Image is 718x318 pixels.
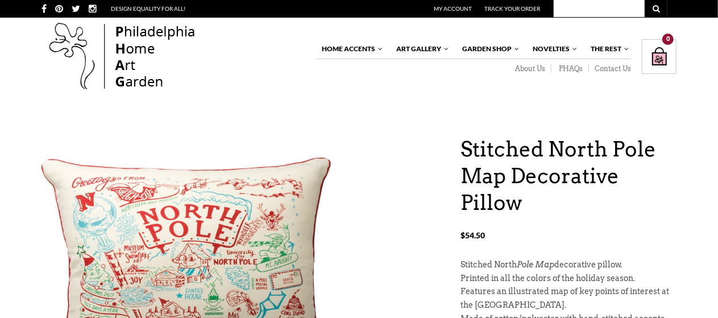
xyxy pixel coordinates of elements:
span: $ [460,230,465,240]
a: Novelties [527,39,578,59]
h1: Stitched North Pole Map Decorative Pillow [460,136,677,216]
a: Contact Us [589,64,631,73]
p: Printed in all the colors of the holiday season. [460,272,677,286]
bdi: 54.50 [460,230,485,240]
a: Art Gallery [391,39,450,59]
a: PHAQs [551,64,589,73]
p: Stitched North decorative pillow. [460,258,677,272]
a: Garden Shop [456,39,520,59]
a: Track Your Order [484,5,540,12]
div: 0 [662,34,674,45]
a: Home Accents [316,39,384,59]
a: The Rest [585,39,630,59]
em: Pole Map [517,260,554,269]
a: About Us [508,64,551,73]
a: My Account [434,5,472,12]
p: Features an illustrated map of key points of interest at the [GEOGRAPHIC_DATA]. [460,285,677,312]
